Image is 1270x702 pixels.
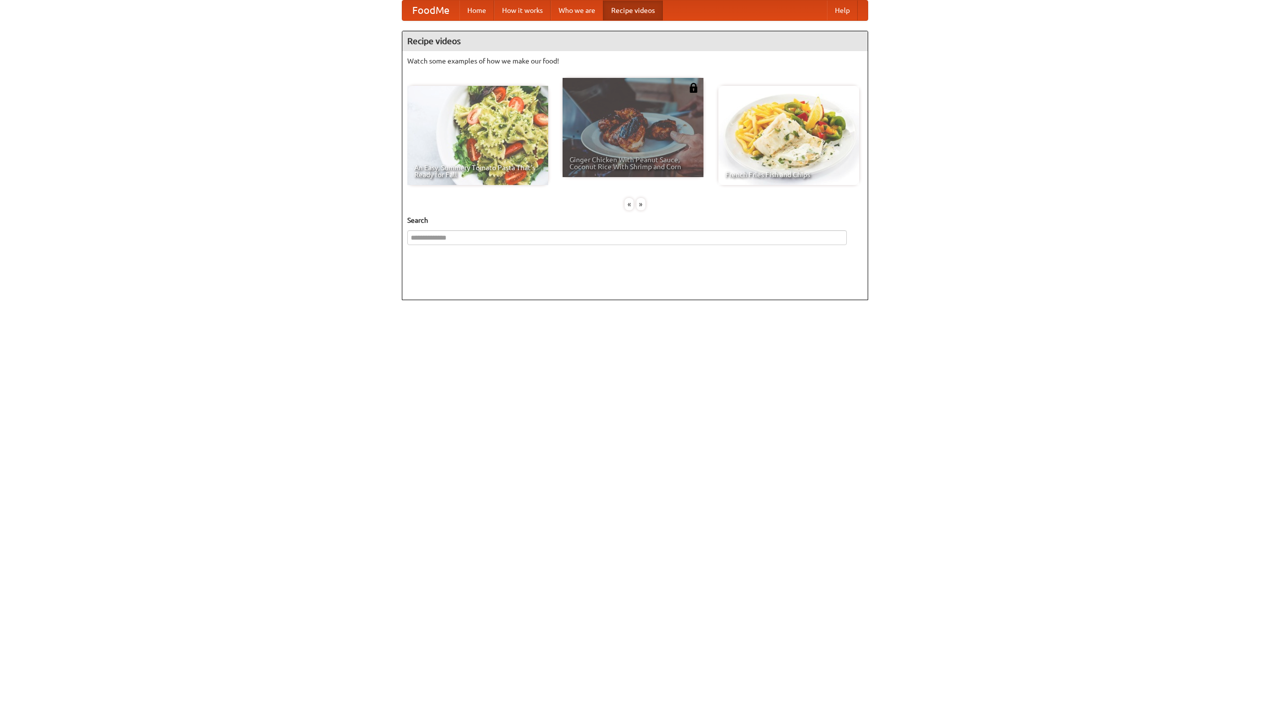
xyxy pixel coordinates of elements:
[494,0,551,20] a: How it works
[459,0,494,20] a: Home
[402,31,868,51] h4: Recipe videos
[603,0,663,20] a: Recipe videos
[636,198,645,210] div: »
[551,0,603,20] a: Who we are
[725,171,852,178] span: French Fries Fish and Chips
[407,56,863,66] p: Watch some examples of how we make our food!
[625,198,634,210] div: «
[407,86,548,185] a: An Easy, Summery Tomato Pasta That's Ready for Fall
[689,83,698,93] img: 483408.png
[718,86,859,185] a: French Fries Fish and Chips
[827,0,858,20] a: Help
[402,0,459,20] a: FoodMe
[407,215,863,225] h5: Search
[414,164,541,178] span: An Easy, Summery Tomato Pasta That's Ready for Fall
